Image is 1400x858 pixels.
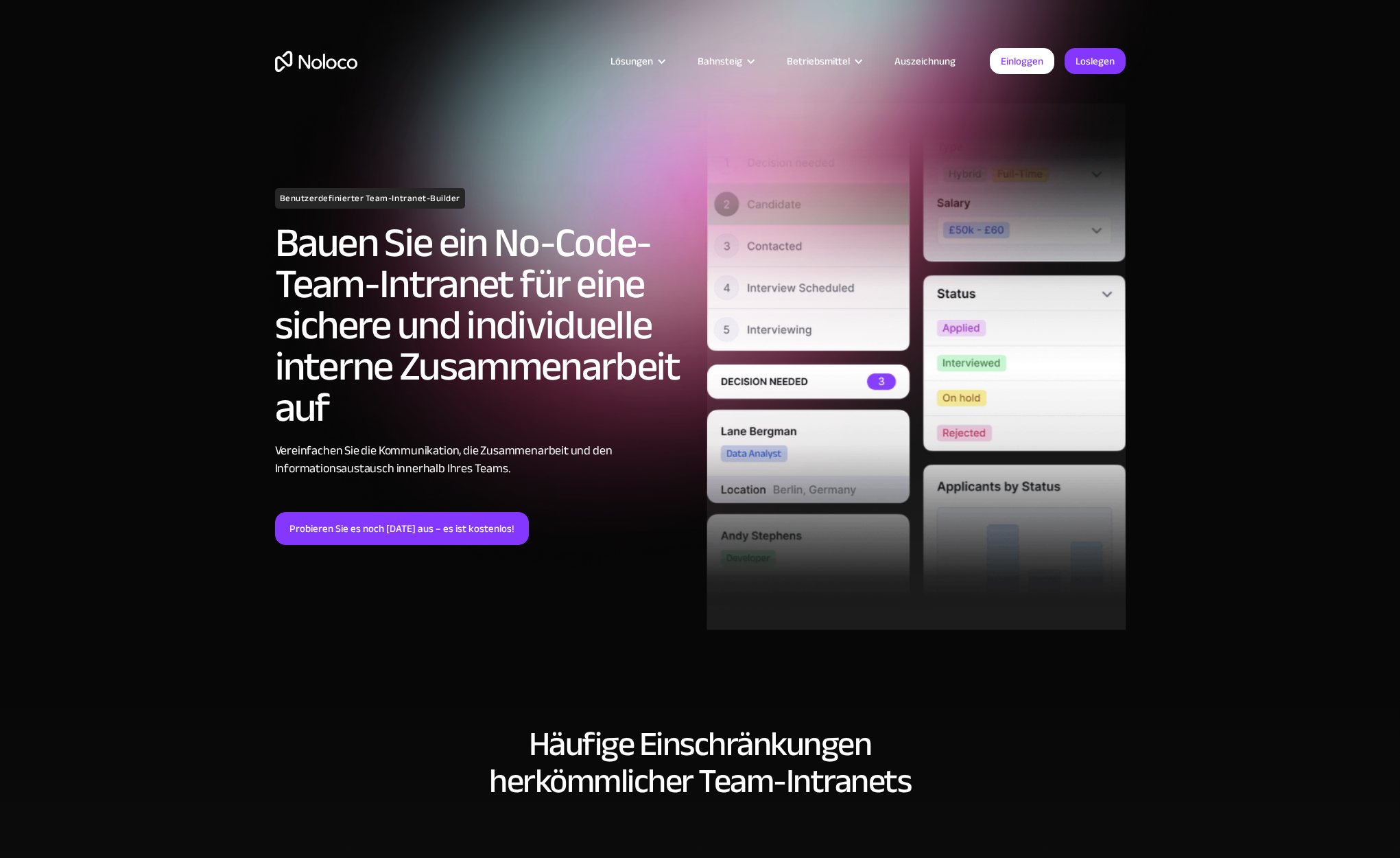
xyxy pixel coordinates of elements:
[990,48,1054,74] a: Einloggen
[770,52,877,70] div: Betriebsmittel
[275,726,1126,800] h2: Häufige Einschränkungen herkömmlicher Team-Intranets
[593,52,680,70] div: Lösungen
[275,51,357,72] a: Heim
[787,52,850,70] div: Betriebsmittel
[1065,48,1126,74] a: Loslegen
[610,52,653,70] div: Lösungen
[680,52,770,70] div: Bahnsteig
[275,222,693,428] h2: Bauen Sie ein No-Code-Team-Intranet für eine sichere und individuelle interne Zusammenarbeit auf
[877,52,973,70] a: Auszeichnung
[275,442,693,478] div: Vereinfachen Sie die Kommunikation, die Zusammenarbeit und den Informationsaustausch innerhalb Ih...
[275,188,465,209] h1: Benutzerdefinierter Team-Intranet-Builder
[698,52,742,70] div: Bahnsteig
[275,512,529,545] a: Probieren Sie es noch [DATE] aus – es ist kostenlos!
